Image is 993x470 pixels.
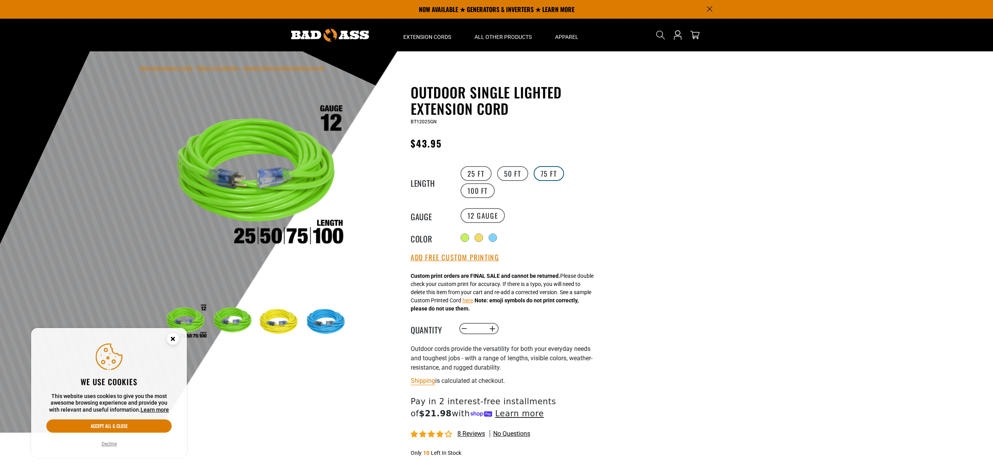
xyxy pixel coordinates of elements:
[411,177,450,187] legend: Length
[99,440,119,448] button: Decline
[140,65,193,71] a: Bad Ass Extension Cords
[411,324,450,334] label: Quantity
[463,19,543,51] summary: All Other Products
[457,430,485,437] span: 8 reviews
[497,166,528,181] label: 50 FT
[210,300,255,345] img: neon green
[411,253,499,262] button: Add Free Custom Printing
[403,33,451,40] span: Extension Cords
[411,345,592,371] span: Outdoor cords provide the versatility for both your everyday needs and toughest jobs - with a ran...
[411,273,560,279] strong: Custom print orders are FINAL SALE and cannot be returned.
[46,377,172,387] h2: We use cookies
[411,136,442,150] span: $43.95
[411,272,594,313] div: Please double check your custom print for accuracy. If there is a typo, you will need to delete t...
[423,450,429,456] span: 10
[411,297,578,312] strong: Note: emoji symbols do not print correctly, please do not use them.
[411,84,601,117] h1: Outdoor Single Lighted Extension Cord
[534,166,564,181] label: 75 FT
[431,450,461,456] span: Left In Stock
[392,19,463,51] summary: Extension Cords
[543,19,590,51] summary: Apparel
[240,65,242,71] span: ›
[411,377,435,384] a: Shipping
[493,430,530,438] span: No questions
[462,296,473,305] button: here
[194,65,196,71] span: ›
[475,33,532,40] span: All Other Products
[243,65,324,71] span: Outdoor Single Lighted Extension Cord
[304,300,350,345] img: Blue
[411,233,450,243] legend: Color
[411,450,422,456] span: Only
[411,431,453,438] span: 3.88 stars
[291,29,369,42] img: Bad Ass Extension Cords
[460,166,492,181] label: 25 FT
[140,63,324,72] nav: breadcrumbs
[555,33,578,40] span: Apparel
[411,375,601,386] div: is calculated at checkout.
[46,419,172,433] button: Accept all & close
[197,65,239,71] a: Return to Collection
[411,119,437,125] span: BT12025GN
[411,210,450,221] legend: Gauge
[654,29,667,41] summary: Search
[460,183,495,198] label: 100 FT
[46,393,172,414] p: This website uses cookies to give you the most awesome browsing experience and provide you with r...
[31,328,187,458] aside: Cookie Consent
[141,407,169,413] a: Learn more
[257,300,302,345] img: yellow
[460,208,505,223] label: 12 Gauge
